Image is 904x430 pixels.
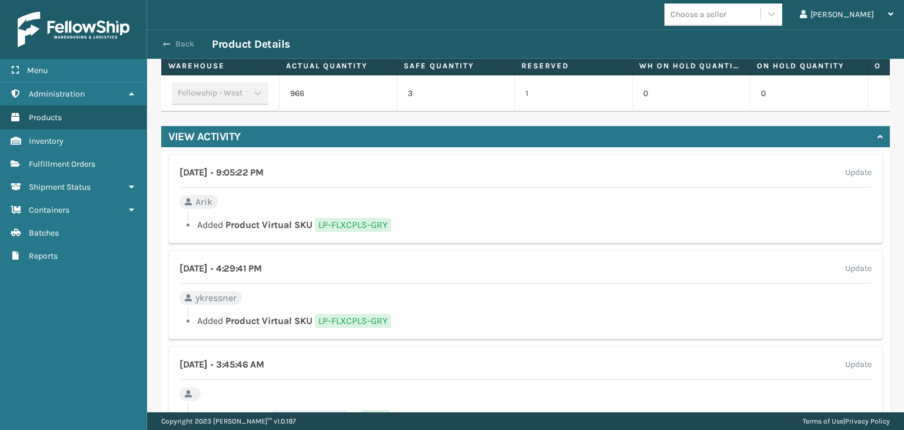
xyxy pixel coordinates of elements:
span: Fulfillment Orders [29,159,95,169]
span: 14.8 x 12.5 x 24.5 [272,410,347,424]
a: Terms of Use [803,417,843,425]
label: Actual Quantity [286,61,389,71]
label: Update [845,166,872,180]
td: 3 [397,75,514,112]
div: | [803,412,890,430]
span: • [211,263,213,274]
span: Products [29,113,62,123]
label: WH On hold quantity [639,61,742,71]
label: Safe Quantity [404,61,507,71]
span: Batches [29,228,59,238]
a: Privacy Policy [845,417,890,425]
td: 966 [279,75,397,112]
span: Shipment Status [29,182,91,192]
label: Update [845,358,872,372]
span: Product Virtual SKU [225,315,313,326]
p: Copyright 2023 [PERSON_NAME]™ v 1.0.187 [161,412,296,430]
td: 0 [750,75,868,112]
span: Menu [27,65,48,75]
span: Containers [29,205,69,215]
div: Choose a seller [670,8,726,21]
span: ykressner [195,291,237,305]
li: Changed from to [180,410,872,424]
h4: View Activity [168,130,241,144]
li: Added [180,314,872,328]
label: Reserved [521,61,624,71]
span: Reports [29,251,58,261]
p: 1 [526,88,621,100]
h4: [DATE] 3:45:46 AM [180,358,264,372]
img: logo [18,12,129,47]
h4: [DATE] 9:05:22 PM [180,166,263,180]
h4: [DATE] 4:29:41 PM [180,262,261,276]
span: None [361,410,390,424]
span: Box [235,411,252,422]
span: Administration [29,89,85,99]
span: Product Virtual SKU [225,219,313,230]
label: On Hold Quantity [757,61,860,71]
button: Back [158,39,212,49]
span: Arik [195,195,212,209]
span: LP-FLXCPLS-GRY [315,314,391,328]
span: LP-FLXCPLS-GRY [315,218,391,232]
span: • [211,167,213,178]
span: Inventory [29,136,64,146]
label: Warehouse [168,61,271,71]
li: Added [180,218,872,232]
label: Update [845,262,872,276]
h3: Product Details [212,37,290,51]
span: • [211,359,213,370]
td: 0 [632,75,750,112]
